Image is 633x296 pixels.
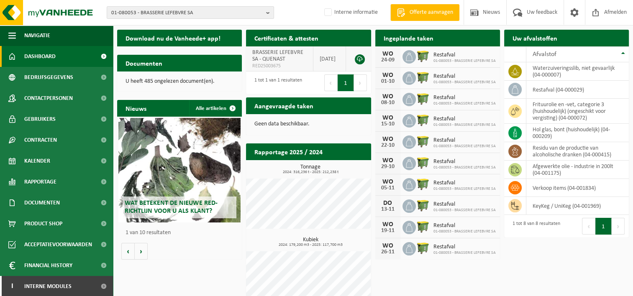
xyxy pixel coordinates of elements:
div: WO [379,157,396,164]
button: Previous [582,218,595,235]
span: 01-080053 - BRASSERIE LEFEBVRE SA [433,59,496,64]
a: Offerte aanvragen [390,4,459,21]
img: WB-1100-HPE-GN-50 [416,70,430,84]
span: 2024: 179,200 m3 - 2025: 117,700 m3 [250,243,371,247]
img: WB-1100-HPE-GN-50 [416,134,430,148]
span: Restafval [433,94,496,101]
h2: Nieuws [117,100,155,116]
span: Restafval [433,116,496,122]
span: Financial History [24,255,72,276]
a: Wat betekent de nieuwe RED-richtlijn voor u als klant? [118,118,241,222]
h3: Kubiek [250,237,371,247]
img: WB-1100-HPE-GN-50 [416,241,430,255]
img: WB-1100-HPE-GN-50 [416,219,430,234]
img: WB-1100-HPE-GN-50 [416,49,430,63]
span: 01-080053 - BRASSERIE LEFEBVRE SA [111,7,263,19]
img: WB-1100-HPE-GN-50 [416,177,430,191]
td: hol glas, bont (huishoudelijk) (04-000209) [526,124,629,142]
label: Interne informatie [323,6,378,19]
div: 01-10 [379,79,396,84]
span: 01-080053 - BRASSERIE LEFEBVRE SA [433,144,496,149]
img: WB-1100-HPE-GN-50 [416,156,430,170]
span: Gebruikers [24,109,56,130]
span: RED25003675 [252,63,307,69]
span: Product Shop [24,213,62,234]
img: WB-1100-HPE-GN-50 [416,92,430,106]
span: Acceptatievoorwaarden [24,234,92,255]
span: Restafval [433,180,496,186]
span: Bedrijfsgegevens [24,67,73,88]
td: residu van de productie van alcoholische dranken (04-000415) [526,142,629,161]
span: Navigatie [24,25,50,46]
span: Rapportage [24,171,56,192]
td: frituurolie en -vet, categorie 3 (huishoudelijk) (ongeschikt voor vergisting) (04-000072) [526,99,629,124]
a: Alle artikelen [189,100,241,117]
span: Offerte aanvragen [407,8,455,17]
span: BRASSERIE LEFEBVRE SA - QUENAST [252,49,303,62]
span: Restafval [433,52,496,59]
img: WB-1100-HPE-GN-50 [416,113,430,127]
div: WO [379,93,396,100]
img: WB-1100-HPE-GN-50 [416,198,430,212]
span: 01-080053 - BRASSERIE LEFEBVRE SA [433,165,496,170]
div: 1 tot 1 van 1 resultaten [250,74,302,92]
p: U heeft 485 ongelezen document(en). [126,79,233,84]
div: 13-11 [379,207,396,212]
div: DO [379,200,396,207]
p: Geen data beschikbaar. [254,121,362,127]
div: 15-10 [379,121,396,127]
span: Kalender [24,151,50,171]
div: WO [379,179,396,185]
h2: Certificaten & attesten [246,30,327,46]
td: waterzuiveringsslib, niet gevaarlijk (04-000007) [526,62,629,81]
div: 24-09 [379,57,396,63]
span: Restafval [433,244,496,250]
div: WO [379,242,396,249]
button: Next [354,74,367,91]
span: Documenten [24,192,60,213]
div: 08-10 [379,100,396,106]
div: 29-10 [379,164,396,170]
h2: Uw afvalstoffen [504,30,566,46]
div: WO [379,115,396,121]
td: KeyKeg / UniKeg (04-001969) [526,197,629,215]
button: 01-080053 - BRASSERIE LEFEBVRE SA [107,6,274,19]
h2: Ingeplande taken [375,30,442,46]
span: Restafval [433,158,496,165]
span: 01-080053 - BRASSERIE LEFEBVRE SA [433,80,496,85]
span: Contactpersonen [24,88,73,109]
span: Dashboard [24,46,56,67]
div: WO [379,221,396,228]
span: 01-080053 - BRASSERIE LEFEBVRE SA [433,229,496,234]
span: Restafval [433,201,496,208]
span: Wat betekent de nieuwe RED-richtlijn voor u als klant? [125,200,218,214]
p: 1 van 10 resultaten [126,230,238,236]
td: verkoop items (04-001834) [526,179,629,197]
div: 19-11 [379,228,396,234]
td: afgewerkte olie - industrie in 200lt (04-001175) [526,161,629,179]
div: WO [379,136,396,143]
button: Next [612,218,625,235]
h3: Tonnage [250,164,371,174]
button: 1 [338,74,354,91]
div: 22-10 [379,143,396,148]
div: WO [379,51,396,57]
span: 01-080053 - BRASSERIE LEFEBVRE SA [433,250,496,255]
div: WO [379,72,396,79]
td: restafval (04-000029) [526,81,629,99]
button: Vorige [121,243,135,260]
span: 01-080053 - BRASSERIE LEFEBVRE SA [433,208,496,213]
button: Volgende [135,243,148,260]
span: 01-080053 - BRASSERIE LEFEBVRE SA [433,122,496,128]
div: 1 tot 8 van 8 resultaten [508,217,560,235]
div: 05-11 [379,185,396,191]
span: 01-080053 - BRASSERIE LEFEBVRE SA [433,101,496,106]
div: 26-11 [379,249,396,255]
span: Restafval [433,73,496,80]
h2: Rapportage 2025 / 2024 [246,143,331,160]
button: 1 [595,218,612,235]
a: Bekijk rapportage [309,160,370,176]
td: [DATE] [313,46,346,71]
button: Previous [324,74,338,91]
span: Contracten [24,130,57,151]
